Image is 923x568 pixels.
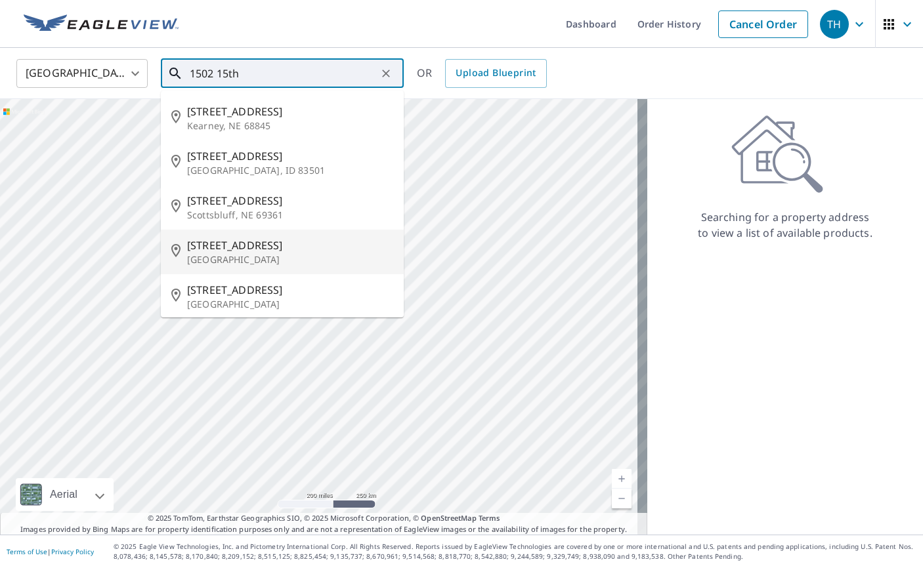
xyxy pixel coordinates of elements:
[612,489,632,508] a: Current Level 5, Zoom Out
[187,209,393,222] p: Scottsbluff, NE 69361
[7,548,94,556] p: |
[148,513,500,524] span: © 2025 TomTom, Earthstar Geographics SIO, © 2025 Microsoft Corporation, ©
[190,55,377,92] input: Search by address or latitude-longitude
[16,478,114,511] div: Aerial
[7,547,47,556] a: Terms of Use
[187,104,393,119] span: [STREET_ADDRESS]
[445,59,546,88] a: Upload Blueprint
[820,10,849,39] div: TH
[187,193,393,209] span: [STREET_ADDRESS]
[187,237,393,253] span: [STREET_ADDRESS]
[456,65,536,81] span: Upload Blueprint
[417,59,547,88] div: OR
[187,282,393,298] span: [STREET_ADDRESS]
[421,513,476,523] a: OpenStreetMap
[24,14,179,34] img: EV Logo
[187,164,393,177] p: [GEOGRAPHIC_DATA], ID 83501
[46,478,81,511] div: Aerial
[377,64,395,83] button: Clear
[612,469,632,489] a: Current Level 5, Zoom In
[187,298,393,311] p: [GEOGRAPHIC_DATA]
[16,55,148,92] div: [GEOGRAPHIC_DATA]
[187,148,393,164] span: [STREET_ADDRESS]
[479,513,500,523] a: Terms
[114,542,916,561] p: © 2025 Eagle View Technologies, Inc. and Pictometry International Corp. All Rights Reserved. Repo...
[51,547,94,556] a: Privacy Policy
[187,253,393,266] p: [GEOGRAPHIC_DATA]
[718,10,808,38] a: Cancel Order
[697,209,873,241] p: Searching for a property address to view a list of available products.
[187,119,393,132] p: Kearney, NE 68845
